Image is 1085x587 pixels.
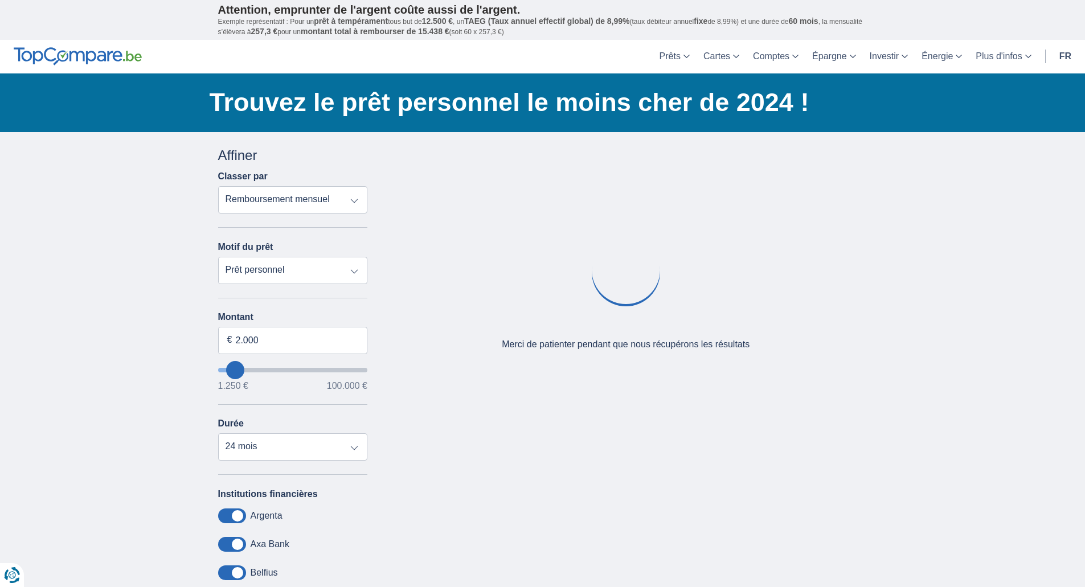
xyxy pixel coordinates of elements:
[327,381,367,391] span: 100.000 €
[746,40,805,73] a: Comptes
[218,146,368,165] div: Affiner
[218,489,318,499] label: Institutions financières
[314,17,388,26] span: prêt à tempérament
[210,85,867,120] h1: Trouvez le prêt personnel le moins cher de 2024 !
[227,334,232,347] span: €
[218,381,248,391] span: 1.250 €
[915,40,969,73] a: Énergie
[218,3,867,17] p: Attention, emprunter de l'argent coûte aussi de l'argent.
[789,17,818,26] span: 60 mois
[697,40,746,73] a: Cartes
[218,418,244,429] label: Durée
[969,40,1038,73] a: Plus d'infos
[218,171,268,182] label: Classer par
[218,242,273,252] label: Motif du prêt
[251,539,289,549] label: Axa Bank
[251,27,278,36] span: 257,3 €
[1053,40,1078,73] a: fr
[218,368,368,372] input: wantToBorrow
[218,17,867,37] p: Exemple représentatif : Pour un tous but de , un (taux débiteur annuel de 8,99%) et une durée de ...
[464,17,629,26] span: TAEG (Taux annuel effectif global) de 8,99%
[251,568,278,578] label: Belfius
[218,312,368,322] label: Montant
[694,17,707,26] span: fixe
[14,47,142,65] img: TopCompare
[502,338,750,351] div: Merci de patienter pendant que nous récupérons les résultats
[301,27,449,36] span: montant total à rembourser de 15.438 €
[422,17,453,26] span: 12.500 €
[805,40,863,73] a: Épargne
[251,511,282,521] label: Argenta
[653,40,697,73] a: Prêts
[863,40,915,73] a: Investir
